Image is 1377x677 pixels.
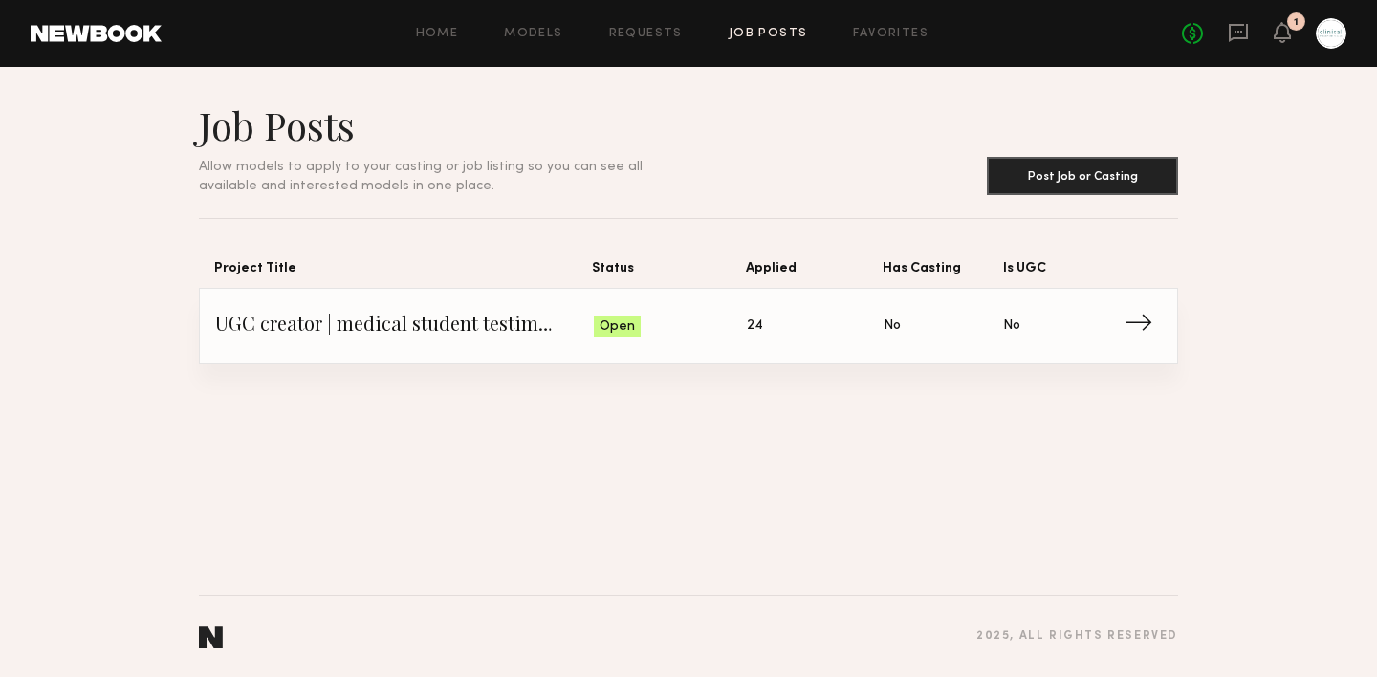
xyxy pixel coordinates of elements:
[1003,316,1020,337] span: No
[199,161,643,192] span: Allow models to apply to your casting or job listing so you can see all available and interested ...
[609,28,683,40] a: Requests
[746,257,883,288] span: Applied
[215,312,594,340] span: UGC creator | medical student testimonial
[600,317,635,337] span: Open
[1125,312,1164,340] span: →
[199,101,688,149] h1: Job Posts
[747,316,763,337] span: 24
[853,28,929,40] a: Favorites
[976,630,1178,643] div: 2025 , all rights reserved
[987,157,1178,195] button: Post Job or Casting
[1294,17,1299,28] div: 1
[214,257,592,288] span: Project Title
[592,257,746,288] span: Status
[215,289,1162,363] a: UGC creator | medical student testimonialOpen24NoNo→
[416,28,459,40] a: Home
[884,316,901,337] span: No
[504,28,562,40] a: Models
[1003,257,1124,288] span: Is UGC
[883,257,1003,288] span: Has Casting
[729,28,808,40] a: Job Posts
